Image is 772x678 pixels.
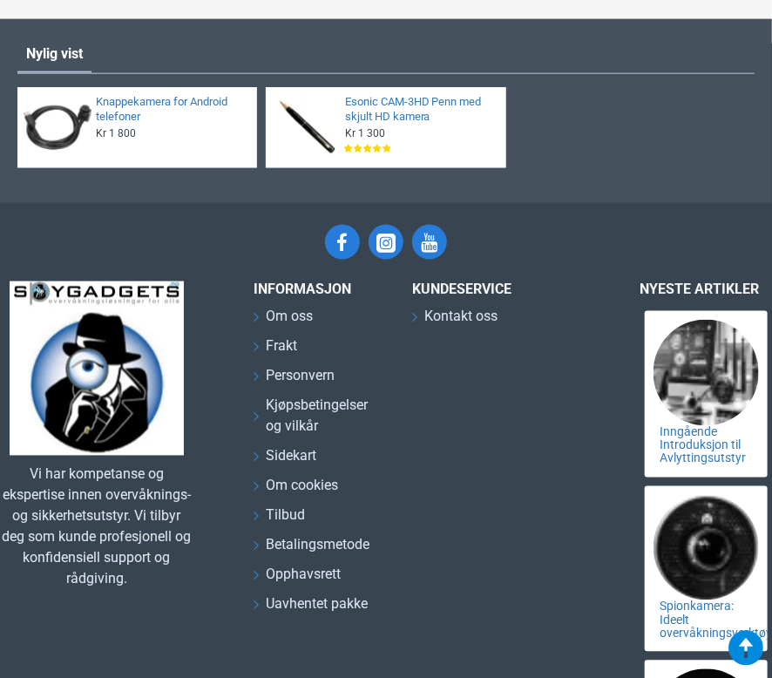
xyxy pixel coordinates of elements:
[254,505,306,535] a: Tilbud
[267,307,314,328] span: Om oss
[254,336,298,366] a: Frakt
[660,426,752,466] a: Inngående Introduksjon til Avlyttingsutstyr
[272,93,340,161] img: Esonic CAM-3HD Penn med skjult HD kamera
[267,505,306,526] span: Tilbud
[345,126,385,140] span: Kr 1 300
[267,535,370,556] span: Betalingsmetode
[345,95,496,125] a: Esonic CAM-3HD Penn med skjult HD kamera
[267,476,339,497] span: Om cookies
[254,446,317,476] a: Sidekart
[267,594,369,615] span: Uavhentet pakke
[412,307,498,336] a: Kontakt oss
[96,95,247,125] a: Knappekamera for Android telefoner
[254,594,369,624] a: Uavhentet pakke
[96,126,136,140] span: Kr 1 800
[254,535,370,565] a: Betalingsmetode
[254,396,387,446] a: Kjøpsbetingelser og vilkår
[412,281,579,298] h3: Kundeservice
[267,396,387,437] span: Kjøpsbetingelser og vilkår
[254,476,339,505] a: Om cookies
[424,307,498,328] span: Kontakt oss
[267,565,342,586] span: Opphavsrett
[660,600,752,641] a: Spionkamera: Ideelt overvåkningsverktøy
[267,446,317,467] span: Sidekart
[254,281,387,298] h3: INFORMASJON
[267,336,298,357] span: Frakt
[267,366,335,387] span: Personvern
[10,281,184,456] img: SpyGadgets.no
[17,37,91,71] a: Nylig vist
[254,307,314,336] a: Om oss
[24,93,91,161] img: Knappekamera for Android telefoner
[254,366,335,396] a: Personvern
[254,565,342,594] a: Opphavsrett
